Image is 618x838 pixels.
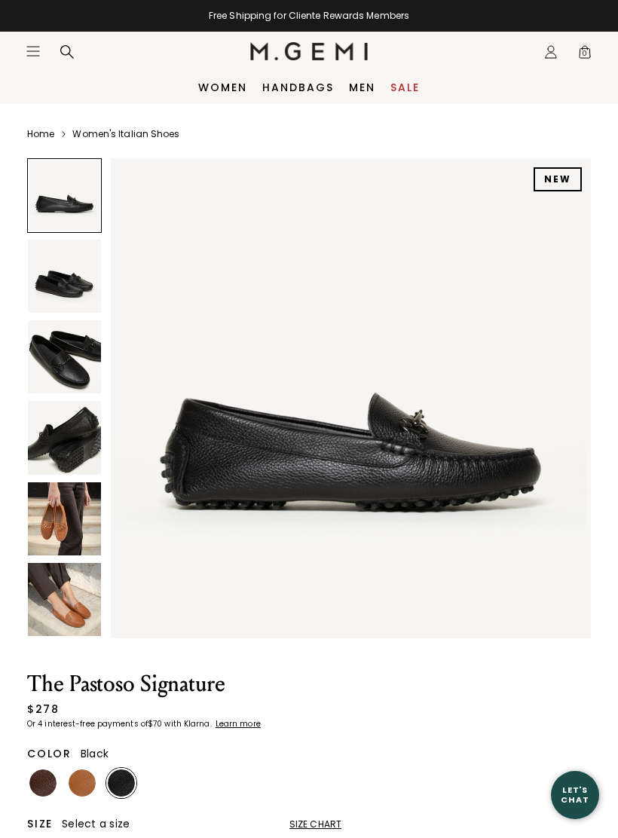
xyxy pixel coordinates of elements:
img: The Pastoso Signature [111,158,591,638]
span: Select a size [62,816,130,831]
img: Tan [69,769,96,797]
a: Sale [390,81,420,93]
img: M.Gemi [250,42,369,60]
h2: Color [27,748,72,760]
a: Women's Italian Shoes [72,128,179,140]
klarna-placement-style-body: Or 4 interest-free payments of [27,718,148,729]
a: Home [27,128,54,140]
img: Black [108,769,135,797]
h2: Size [27,818,53,830]
img: The Pastoso Signature [28,401,101,474]
button: Open site menu [26,44,41,59]
span: 0 [577,47,592,63]
img: The Pastoso Signature [28,320,101,393]
img: Chocolate [29,769,57,797]
img: The Pastoso Signature [28,482,101,555]
a: Learn more [214,720,261,729]
div: Let's Chat [551,785,599,804]
img: The Pastoso Signature [28,563,101,636]
klarna-placement-style-body: with Klarna [164,718,213,729]
a: Men [349,81,375,93]
a: Women [198,81,247,93]
a: Handbags [262,81,334,93]
div: Size Chart [289,818,341,830]
div: NEW [534,167,582,191]
span: Black [81,746,109,761]
div: $278 [27,702,59,717]
img: The Pastoso Signature [28,240,101,313]
klarna-placement-style-amount: $70 [148,718,162,729]
h1: The Pastoso Signature [27,673,341,696]
klarna-placement-style-cta: Learn more [216,718,261,729]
